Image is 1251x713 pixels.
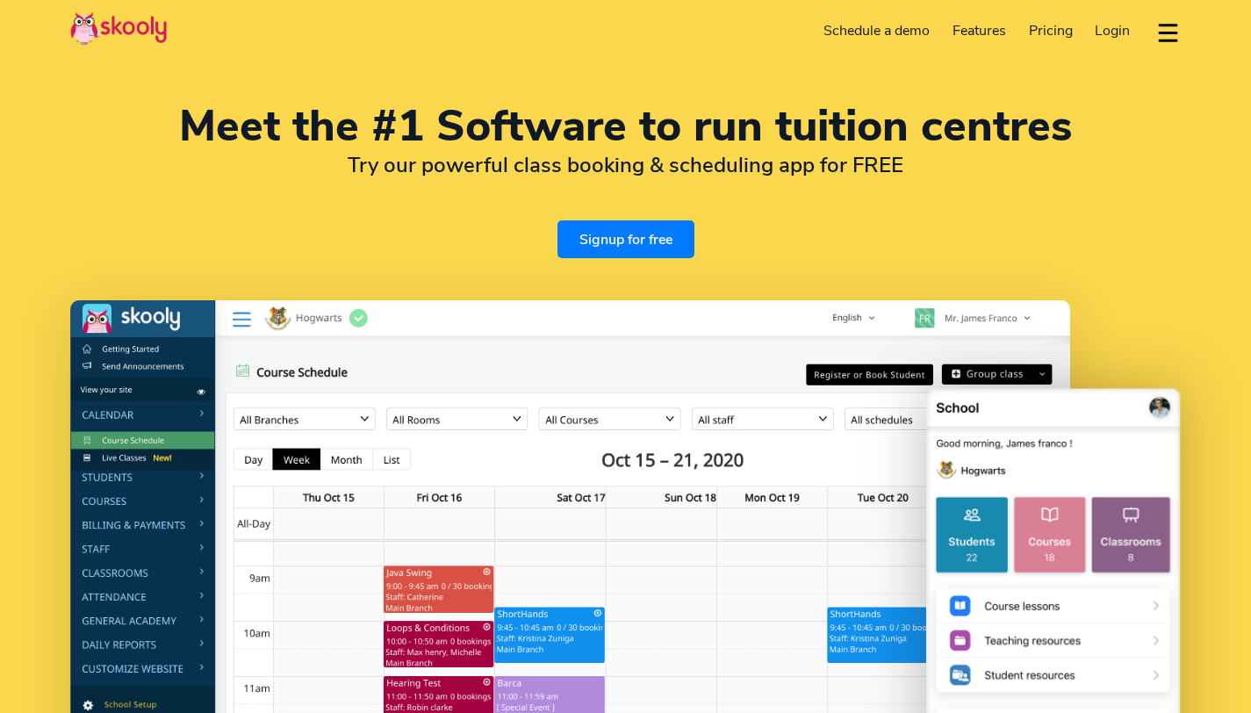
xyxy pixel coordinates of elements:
[1095,21,1130,40] span: Login
[941,17,1017,45] a: Features
[557,220,694,258] a: Signup for free
[1155,12,1181,53] button: dropdown menu
[70,11,167,46] img: Skooly
[70,105,1181,148] h1: Meet the #1 Software to run tuition centres
[1017,17,1084,45] a: Pricing
[1029,21,1073,40] span: Pricing
[70,152,1181,178] h2: Try our powerful class booking & scheduling app for FREE
[813,17,942,45] a: Schedule a demo
[1083,17,1141,45] a: Login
